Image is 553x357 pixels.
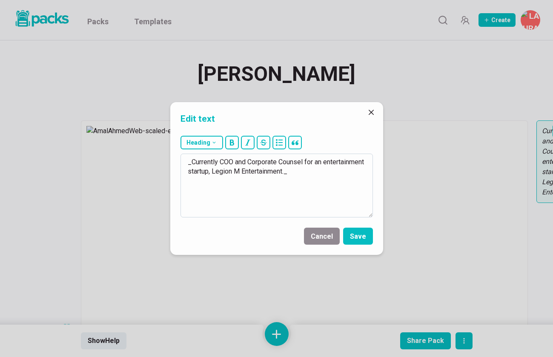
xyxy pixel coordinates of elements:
[241,136,255,149] button: italic
[343,228,373,245] button: Save
[272,136,286,149] button: bullet
[304,228,340,245] button: Cancel
[181,136,223,149] button: Heading
[364,106,378,119] button: Close
[170,102,383,132] header: Edit text
[225,136,239,149] button: bold
[181,154,373,217] textarea: _Currently COO and Corporate Counsel for an entertainment startup, Legion M Entertainment._
[257,136,270,149] button: strikethrough
[288,136,302,149] button: block quote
